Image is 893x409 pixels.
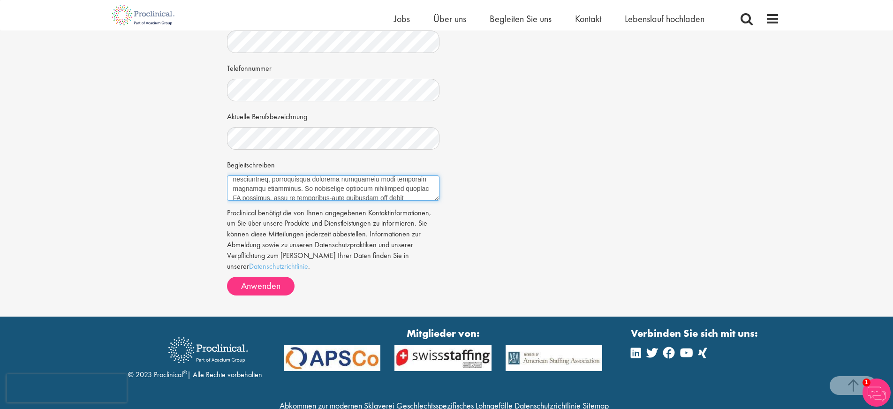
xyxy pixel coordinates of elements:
[490,13,552,25] a: Begleiten Sie uns
[433,13,466,25] a: Über uns
[7,374,127,402] iframe: reCAPTCHA
[865,379,868,386] font: 1
[227,208,431,271] font: Proclinical benötigt die von Ihnen angegebenen Kontaktinformationen, um Sie über unsere Produkte ...
[387,345,499,371] img: APSCo
[575,13,601,25] a: Kontakt
[625,13,704,25] a: Lebenslauf hochladen
[249,261,308,271] a: Datenschutzrichtlinie
[241,280,280,292] font: Anwenden
[227,277,295,295] button: Anwenden
[187,370,262,379] font: | Alle Rechte vorbehalten
[394,13,410,25] a: Jobs
[407,326,480,340] font: Mitglieder von:
[128,370,183,379] font: © 2023 Proclinical
[227,160,275,170] font: Begleitschreiben
[277,345,388,371] img: APSCo
[499,345,610,371] img: APSCo
[631,326,758,340] font: Verbinden Sie sich mit uns:
[227,112,307,121] font: Aktuelle Berufsbezeichnung
[161,331,255,370] img: Proklinische Rekrutierung
[227,63,272,73] font: Telefonnummer
[863,379,891,407] img: Chatbot
[308,261,310,271] font: .
[183,369,187,376] font: ®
